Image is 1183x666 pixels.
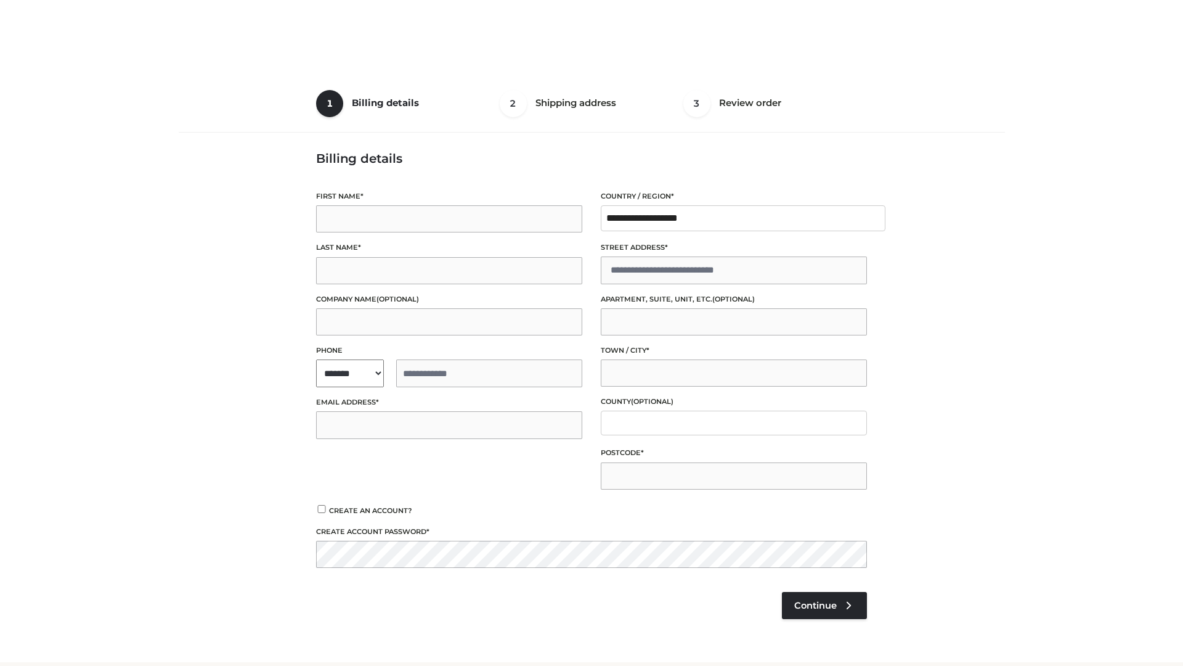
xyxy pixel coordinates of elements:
span: Billing details [352,97,419,109]
label: County [601,396,867,408]
label: Last name [316,242,582,253]
label: Postcode [601,447,867,459]
label: Phone [316,345,582,356]
span: 2 [500,90,527,117]
span: 3 [683,90,710,117]
span: Review order [719,97,781,109]
span: 1 [316,90,343,117]
label: Town / City [601,345,867,356]
label: Email address [316,397,582,408]
span: Shipping address [535,97,616,109]
label: Apartment, suite, unit, etc. [601,294,867,305]
a: Continue [782,592,867,619]
span: Create an account? [329,506,412,515]
span: (optional) [712,295,755,303]
label: Street address [601,242,867,253]
label: Create account password [316,526,867,538]
input: Create an account? [316,505,327,513]
span: (optional) [376,295,419,303]
h3: Billing details [316,151,867,166]
label: First name [316,191,582,202]
label: Country / Region [601,191,867,202]
span: (optional) [631,397,673,406]
span: Continue [794,600,837,611]
label: Company name [316,294,582,305]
